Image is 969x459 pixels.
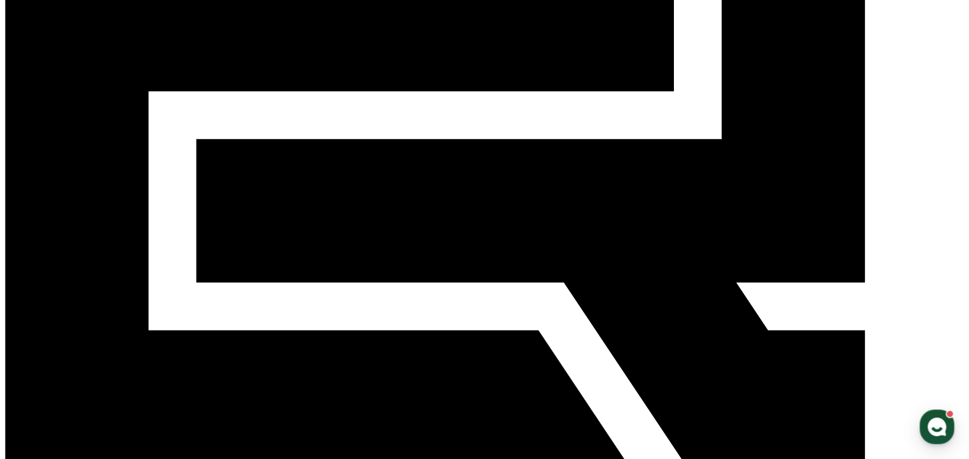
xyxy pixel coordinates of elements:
[4,356,82,387] a: 홈
[192,375,206,385] span: 설정
[160,356,238,387] a: 설정
[82,356,160,387] a: 대화
[39,375,46,385] span: 홈
[113,375,128,385] span: 대화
